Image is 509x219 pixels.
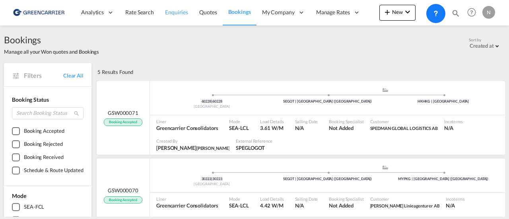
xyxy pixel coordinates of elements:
span: SEA-LCL [229,124,249,132]
div: Booking Rejected [24,140,62,148]
span: | [211,99,212,103]
div: GSW000071 Booking Accepted Pickup Sweden assets/icons/custom/ship-fill.svgassets/icons/custom/rol... [97,81,505,155]
div: Schedule & Route Updated [24,167,84,174]
span: SPEDMAN GLOBAL LOGISTICS AB [370,126,438,131]
span: New [383,9,412,15]
div: N [482,6,495,19]
span: Load Details [260,118,284,124]
div: [GEOGRAPHIC_DATA] [154,104,270,109]
span: Bookings [4,33,99,46]
span: Booking Accepted [104,196,142,204]
span: N/A [295,124,318,132]
span: Sailing Date [295,196,318,202]
span: Liner [156,118,218,124]
span: Booking Accepted [104,118,142,126]
md-icon: icon-magnify [451,9,460,17]
span: Alf Wassberg [156,144,229,151]
md-icon: assets/icons/custom/ship-fill.svg [381,165,390,169]
span: Booking Status [12,96,49,103]
span: 30223 [202,176,212,181]
input: Search Booking Status [12,107,84,119]
span: Mode [229,118,249,124]
span: Incoterms [444,118,463,124]
span: Booking Specialist [329,118,363,124]
span: Not Added [329,202,363,209]
img: 609dfd708afe11efa14177256b0082fb.png [12,4,66,21]
span: 30223 [212,176,222,181]
span: Customer [370,118,438,124]
div: Help [465,6,482,20]
span: GSW000071 [108,109,138,116]
span: 60228 [202,99,212,103]
span: SPEGLOGOT [236,144,272,151]
span: Help [465,6,478,19]
div: Booking Accepted [24,127,64,135]
span: Hecksher Linieagenturer AB [370,202,440,209]
div: SEGOT | [GEOGRAPHIC_DATA] ([GEOGRAPHIC_DATA]) [270,176,385,182]
span: Enquiries [165,9,188,16]
span: | [211,176,212,181]
span: Sailing Date [295,118,318,124]
span: Incoterms [446,196,464,202]
span: 60228 [212,99,222,103]
span: Greencarrier Consolidators [156,202,218,209]
span: Mode [12,192,26,199]
div: SEGOT | [GEOGRAPHIC_DATA] ([GEOGRAPHIC_DATA]) [270,99,385,104]
span: Created By [156,138,229,144]
span: SPEDMAN GLOBAL LOGISTICS AB [370,124,438,132]
span: GSW000070 [108,187,138,194]
span: Sort by [469,37,481,43]
span: Rate Search [125,9,154,16]
span: Quotes [199,9,217,16]
span: Bookings [228,8,251,15]
span: Load Details [260,196,284,202]
div: HKHKG | [GEOGRAPHIC_DATA] [385,99,501,104]
div: 5 Results Found [97,63,133,81]
md-icon: icon-magnify [74,110,80,116]
span: Manage all your Won quotes and Bookings [4,48,99,55]
div: SEA-FCL [24,203,44,211]
span: 4.42 W/M [260,202,284,209]
span: [PERSON_NAME] [196,145,230,151]
div: N/A [446,202,455,209]
span: 3.61 W/M [260,125,284,131]
span: My Company [262,8,295,16]
span: Not Added [329,124,363,132]
md-icon: assets/icons/custom/ship-fill.svg [381,88,390,92]
span: Greencarrier Consolidators [156,124,218,132]
span: Manage Rates [316,8,350,16]
span: Liner [156,196,218,202]
span: [PERSON_NAME] Linieagenturer AB [370,203,440,208]
span: SEA-LCL [229,202,249,209]
div: N/A [444,124,453,132]
div: [GEOGRAPHIC_DATA] [154,182,270,187]
div: Booking Received [24,153,63,161]
div: Booking Status [12,96,84,104]
md-checkbox: SEA-FCL [12,203,84,211]
button: icon-plus 400-fgNewicon-chevron-down [379,5,416,21]
span: Analytics [81,8,104,16]
div: Created at [470,43,494,49]
md-icon: icon-plus 400-fg [383,7,392,17]
span: Booking Specialist [329,196,363,202]
span: External Reference [236,138,272,144]
span: Mode [229,196,249,202]
div: MYPKG | [GEOGRAPHIC_DATA] ([GEOGRAPHIC_DATA]) [385,176,501,182]
md-icon: icon-chevron-down [403,7,412,17]
span: Filters [24,71,63,80]
div: icon-magnify [451,9,460,21]
span: N/A [295,202,318,209]
span: Customer [370,196,440,202]
a: Clear All [63,72,84,79]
